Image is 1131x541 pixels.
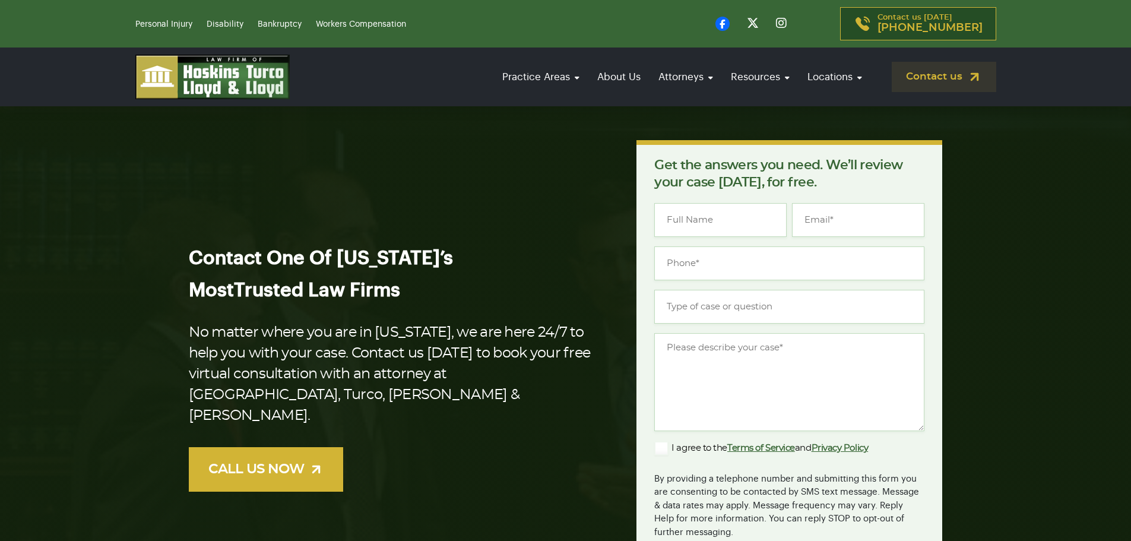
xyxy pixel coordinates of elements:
span: Contact One Of [US_STATE]’s [189,249,453,268]
a: About Us [591,60,647,94]
div: By providing a telephone number and submitting this form you are consenting to be contacted by SM... [654,465,924,540]
input: Email* [792,203,924,237]
a: Bankruptcy [258,20,302,29]
a: Contact us [DATE][PHONE_NUMBER] [840,7,996,40]
p: No matter where you are in [US_STATE], we are here 24/7 to help you with your case. Contact us [D... [189,322,599,426]
span: [PHONE_NUMBER] [877,22,983,34]
img: arrow-up-right-light.svg [309,462,324,477]
p: Get the answers you need. We’ll review your case [DATE], for free. [654,157,924,191]
a: Terms of Service [727,444,795,453]
input: Type of case or question [654,290,924,324]
a: Locations [801,60,868,94]
a: Attorneys [652,60,719,94]
a: CALL US NOW [189,447,343,492]
p: Contact us [DATE] [877,14,983,34]
img: logo [135,55,290,99]
input: Full Name [654,203,787,237]
label: I agree to the and [654,441,868,455]
a: Workers Compensation [316,20,406,29]
input: Phone* [654,246,924,280]
a: Privacy Policy [812,444,869,453]
span: Most [189,281,234,300]
a: Resources [725,60,796,94]
a: Personal Injury [135,20,192,29]
a: Contact us [892,62,996,92]
a: Disability [207,20,243,29]
a: Practice Areas [496,60,585,94]
span: Trusted Law Firms [234,281,400,300]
